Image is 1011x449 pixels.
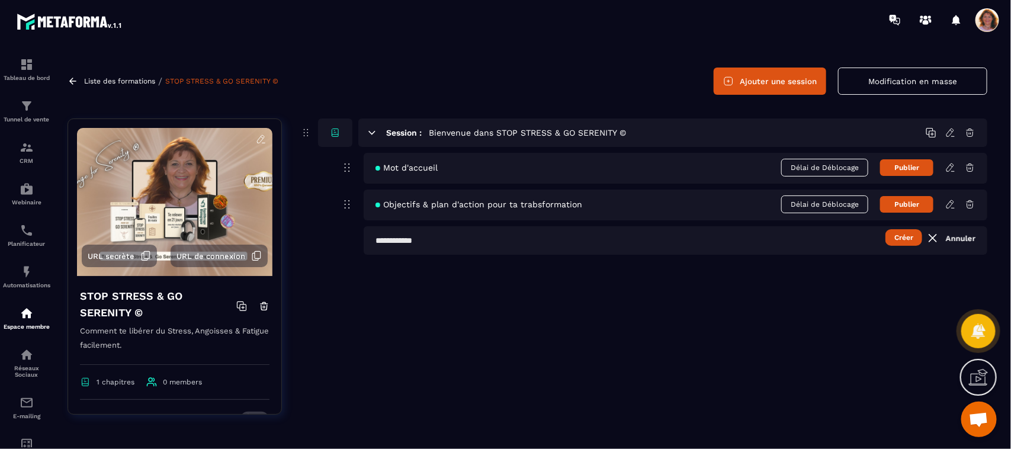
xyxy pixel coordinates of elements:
[3,413,50,419] p: E-mailing
[163,378,202,386] span: 0 members
[3,240,50,247] p: Planificateur
[20,99,34,113] img: formation
[375,163,438,172] span: Mot d'accueil
[77,128,272,276] img: background
[3,365,50,378] p: Réseaux Sociaux
[961,402,997,437] a: Ouvrir le chat
[3,158,50,164] p: CRM
[82,245,157,267] button: URL secrète
[80,288,236,321] h4: STOP STRESS & GO SERENITY ©
[20,140,34,155] img: formation
[375,200,582,209] span: Objectifs & plan d'action pour ta trabsformation
[3,132,50,173] a: formationformationCRM
[20,396,34,410] img: email
[3,339,50,387] a: social-networksocial-networkRéseaux Sociaux
[714,68,826,95] button: Ajouter une session
[781,159,868,177] span: Délai de Déblocage
[429,127,626,139] h5: Bienvenue dans STOP STRESS & GO SERENITY ©
[158,76,162,87] span: /
[880,196,933,213] button: Publier
[781,195,868,213] span: Délai de Déblocage
[88,252,134,261] span: URL secrète
[171,245,268,267] button: URL de connexion
[386,128,422,137] h6: Session :
[3,256,50,297] a: automationsautomationsAutomatisations
[80,324,269,365] p: Comment te libérer du Stress, Angoisses & Fatigue facilement.
[838,68,987,95] button: Modification en masse
[3,199,50,206] p: Webinaire
[20,348,34,362] img: social-network
[3,214,50,256] a: schedulerschedulerPlanificateur
[880,159,933,176] button: Publier
[176,252,245,261] span: URL de connexion
[17,11,123,32] img: logo
[20,223,34,238] img: scheduler
[3,297,50,339] a: automationsautomationsEspace membre
[3,173,50,214] a: automationsautomationsWebinaire
[20,306,34,320] img: automations
[3,49,50,90] a: formationformationTableau de bord
[97,378,134,386] span: 1 chapitres
[3,116,50,123] p: Tunnel de vente
[165,77,278,85] a: STOP STRESS & GO SERENITY ©
[84,77,155,85] a: Liste des formations
[3,282,50,288] p: Automatisations
[20,182,34,196] img: automations
[926,231,975,245] a: Annuler
[3,387,50,428] a: emailemailE-mailing
[885,229,922,246] button: Créer
[3,90,50,132] a: formationformationTunnel de vente
[20,265,34,279] img: automations
[20,57,34,72] img: formation
[3,323,50,330] p: Espace membre
[3,75,50,81] p: Tableau de bord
